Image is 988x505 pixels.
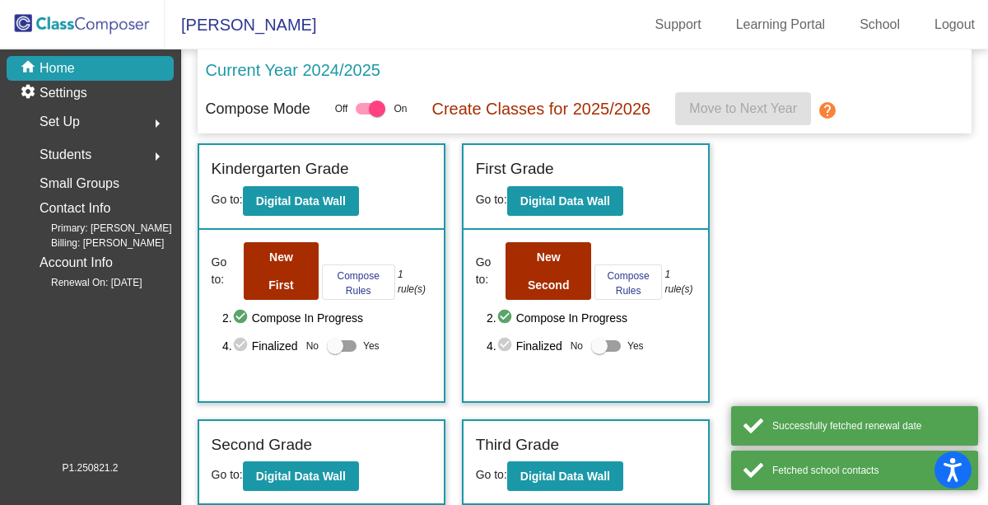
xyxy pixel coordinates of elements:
label: Second Grade [212,433,313,457]
span: Renewal On: [DATE] [25,275,142,290]
b: Digital Data Wall [256,470,346,483]
button: Digital Data Wall [243,461,359,491]
mat-icon: home [20,58,40,78]
span: [PERSON_NAME] [165,12,316,38]
div: Successfully fetched renewal date [772,418,966,433]
label: First Grade [476,157,554,181]
button: Digital Data Wall [507,186,623,216]
span: On [394,101,407,116]
span: Billing: [PERSON_NAME] [25,236,164,250]
p: Create Classes for 2025/2026 [431,96,650,121]
mat-icon: arrow_right [147,114,167,133]
label: Third Grade [476,433,559,457]
span: Go to: [476,468,507,481]
b: New Second [528,250,570,292]
button: Digital Data Wall [243,186,359,216]
label: Kindergarten Grade [212,157,349,181]
span: Go to: [476,254,503,288]
b: Digital Data Wall [520,194,610,208]
span: Primary: [PERSON_NAME] [25,221,172,236]
b: Digital Data Wall [520,470,610,483]
button: Compose Rules [594,264,662,300]
span: 2. Compose In Progress [222,308,431,328]
p: Account Info [40,251,113,274]
span: No [306,339,319,353]
p: Home [40,58,75,78]
mat-icon: arrow_right [147,147,167,166]
p: Settings [40,83,87,103]
span: No [571,339,583,353]
span: Yes [363,336,380,356]
mat-icon: check_circle [496,308,516,328]
span: 2. Compose In Progress [487,308,696,328]
i: 1 rule(s) [664,267,695,297]
b: New First [268,250,293,292]
mat-icon: check_circle [496,336,516,356]
a: Logout [921,12,988,38]
button: Digital Data Wall [507,461,623,491]
span: Go to: [476,193,507,206]
span: 4. Finalized [222,336,298,356]
a: Learning Portal [723,12,839,38]
a: Support [642,12,715,38]
p: Compose Mode [206,98,310,120]
span: Set Up [40,110,80,133]
span: Go to: [212,468,243,481]
button: Move to Next Year [675,92,811,125]
p: Small Groups [40,172,119,195]
mat-icon: help [818,101,837,120]
mat-icon: settings [20,83,40,103]
span: Go to: [212,193,243,206]
b: Digital Data Wall [256,194,346,208]
mat-icon: check_circle [232,336,252,356]
span: Move to Next Year [689,101,797,115]
span: Off [335,101,348,116]
mat-icon: check_circle [232,308,252,328]
span: Go to: [212,254,241,288]
div: Fetched school contacts [772,463,966,478]
button: New Second [506,242,591,300]
button: New First [244,242,319,300]
span: Yes [627,336,644,356]
span: Students [40,143,91,166]
span: 4. Finalized [487,336,562,356]
i: 1 rule(s) [398,267,431,297]
button: Compose Rules [322,264,395,300]
p: Current Year 2024/2025 [206,58,380,82]
a: School [846,12,913,38]
p: Contact Info [40,197,110,220]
